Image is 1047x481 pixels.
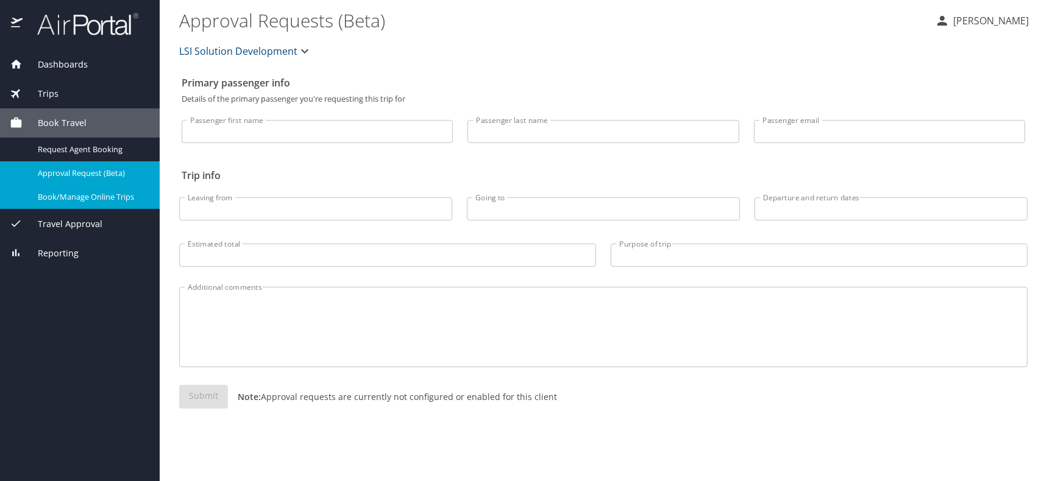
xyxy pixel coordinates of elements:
p: Approval requests are currently not configured or enabled for this client [228,390,557,403]
h2: Primary passenger info [182,73,1025,93]
img: icon-airportal.png [11,12,24,36]
span: Trips [23,87,59,100]
p: [PERSON_NAME] [949,13,1029,28]
span: Dashboards [23,58,88,71]
strong: Note: [238,391,261,402]
h1: Approval Requests (Beta) [179,1,925,39]
span: Request Agent Booking [38,144,145,155]
span: LSI Solution Development [179,43,297,60]
button: LSI Solution Development [174,39,317,63]
span: Book/Manage Online Trips [38,191,145,203]
span: Approval Request (Beta) [38,167,145,179]
img: airportal-logo.png [24,12,138,36]
p: Details of the primary passenger you're requesting this trip for [182,95,1025,103]
h2: Trip info [182,166,1025,185]
span: Book Travel [23,116,87,130]
span: Travel Approval [23,217,102,231]
button: [PERSON_NAME] [930,10,1034,32]
span: Reporting [23,247,79,260]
